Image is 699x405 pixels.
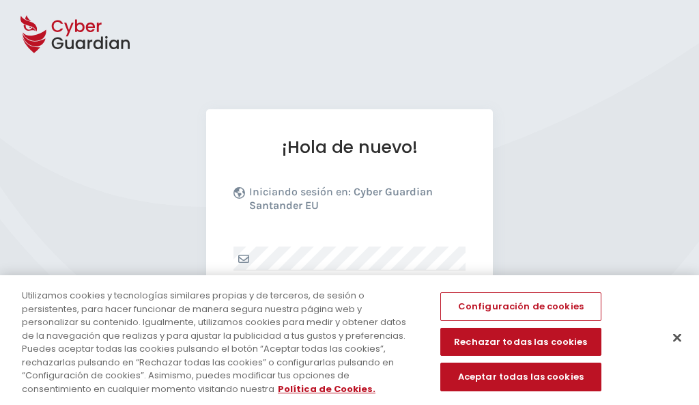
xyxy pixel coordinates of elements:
[662,323,692,353] button: Cerrar
[233,137,466,158] h1: ¡Hola de nuevo!
[440,328,601,357] button: Rechazar todas las cookies
[278,382,375,395] a: Más información sobre su privacidad, se abre en una nueva pestaña
[249,185,433,212] b: Cyber Guardian Santander EU
[22,289,419,395] div: Utilizamos cookies y tecnologías similares propias y de terceros, de sesión o persistentes, para ...
[440,292,601,321] button: Configuración de cookies, Abre el cuadro de diálogo del centro de preferencias.
[440,363,601,391] button: Aceptar todas las cookies
[249,185,462,219] p: Iniciando sesión en:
